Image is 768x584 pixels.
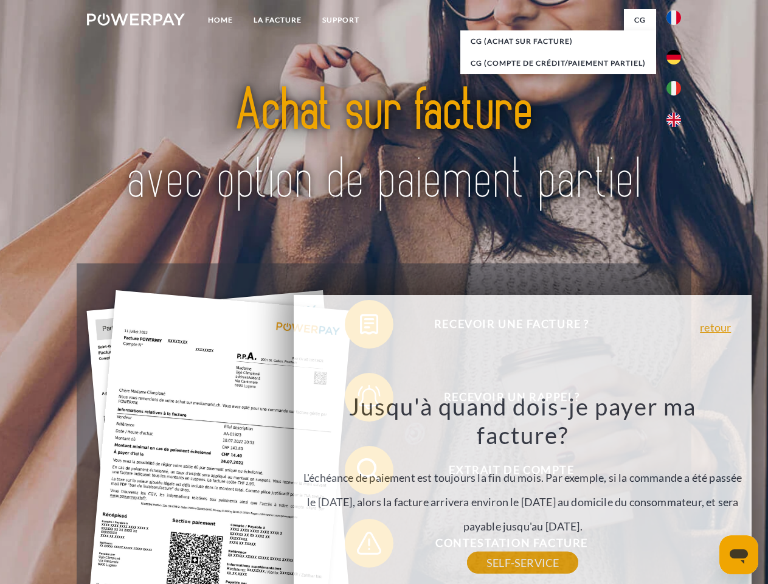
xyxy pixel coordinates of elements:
a: Support [312,9,370,31]
iframe: Bouton de lancement de la fenêtre de messagerie [719,535,758,574]
img: it [666,81,681,96]
a: SELF-SERVICE [467,552,578,574]
img: de [666,50,681,64]
a: retour [700,322,731,333]
img: en [666,113,681,127]
img: logo-powerpay-white.svg [87,13,185,26]
a: CG [624,9,656,31]
div: L'échéance de paiement est toujours la fin du mois. Par exemple, si la commande a été passée le [... [301,392,745,563]
a: CG (Compte de crédit/paiement partiel) [460,52,656,74]
a: LA FACTURE [243,9,312,31]
h3: Jusqu'à quand dois-je payer ma facture? [301,392,745,450]
img: title-powerpay_fr.svg [116,58,652,233]
a: CG (achat sur facture) [460,30,656,52]
a: Home [198,9,243,31]
img: fr [666,10,681,25]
